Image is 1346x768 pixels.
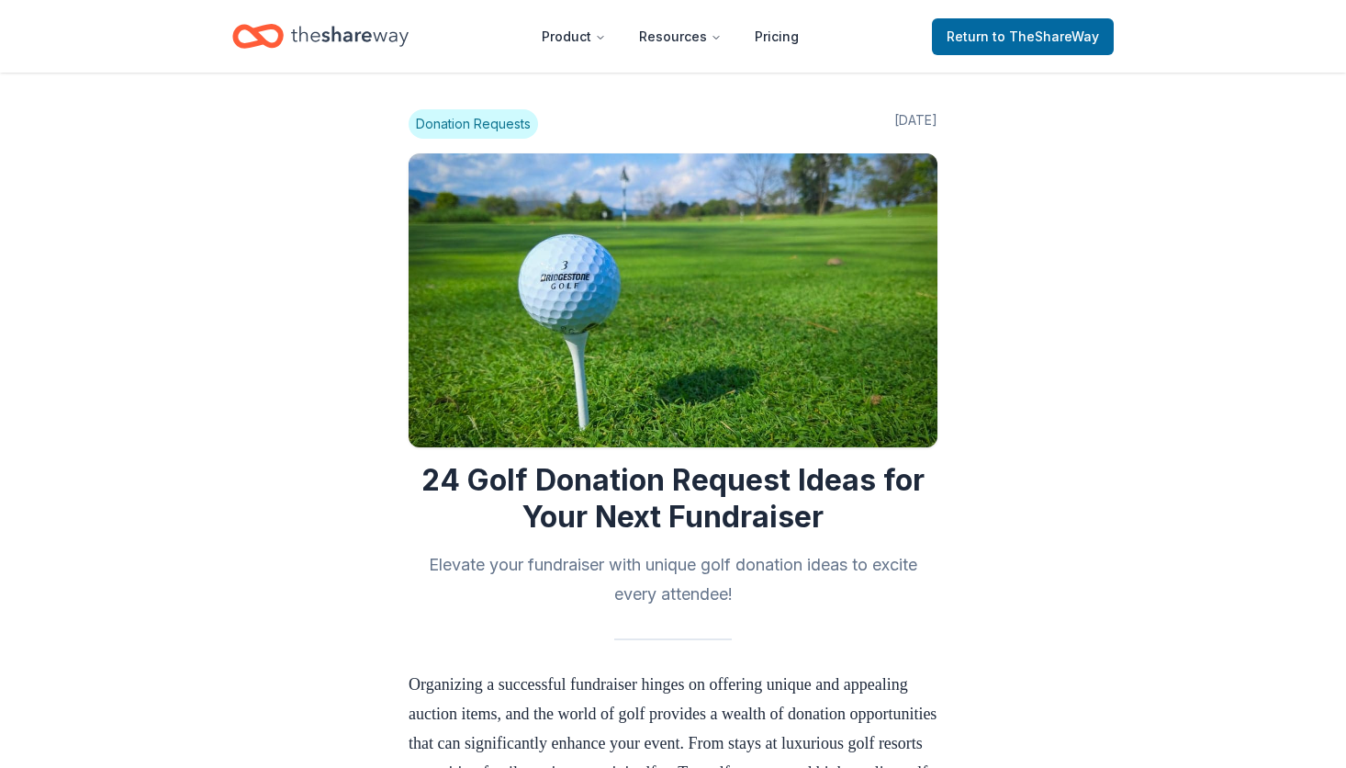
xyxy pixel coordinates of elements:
h1: 24 Golf Donation Request Ideas for Your Next Fundraiser [409,462,937,536]
nav: Main [527,15,813,58]
h2: Elevate your fundraiser with unique golf donation ideas to excite every attendee! [409,550,937,609]
a: Pricing [740,18,813,55]
img: Image for 24 Golf Donation Request Ideas for Your Next Fundraiser [409,153,937,447]
a: Returnto TheShareWay [932,18,1114,55]
span: to TheShareWay [993,28,1099,44]
span: Donation Requests [409,109,538,139]
button: Resources [624,18,736,55]
button: Product [527,18,621,55]
a: Home [232,15,409,58]
span: [DATE] [894,109,937,139]
span: Return [947,26,1099,48]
